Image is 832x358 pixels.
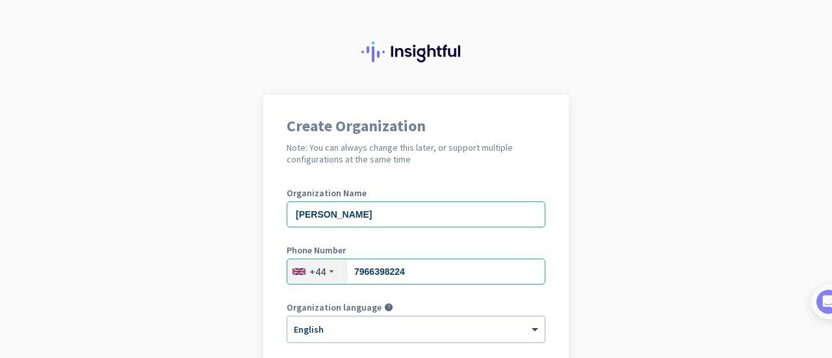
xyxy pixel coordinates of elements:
img: Insightful [361,42,471,62]
label: Organization language [287,303,382,312]
i: help [384,303,393,312]
h1: Create Organization [287,118,545,134]
label: Organization Name [287,188,545,198]
input: 121 234 5678 [287,259,545,285]
h2: Note: You can always change this later, or support multiple configurations at the same time [287,142,545,165]
label: Phone Number [287,246,545,255]
div: +44 [309,265,326,278]
input: What is the name of your organization? [287,201,545,227]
